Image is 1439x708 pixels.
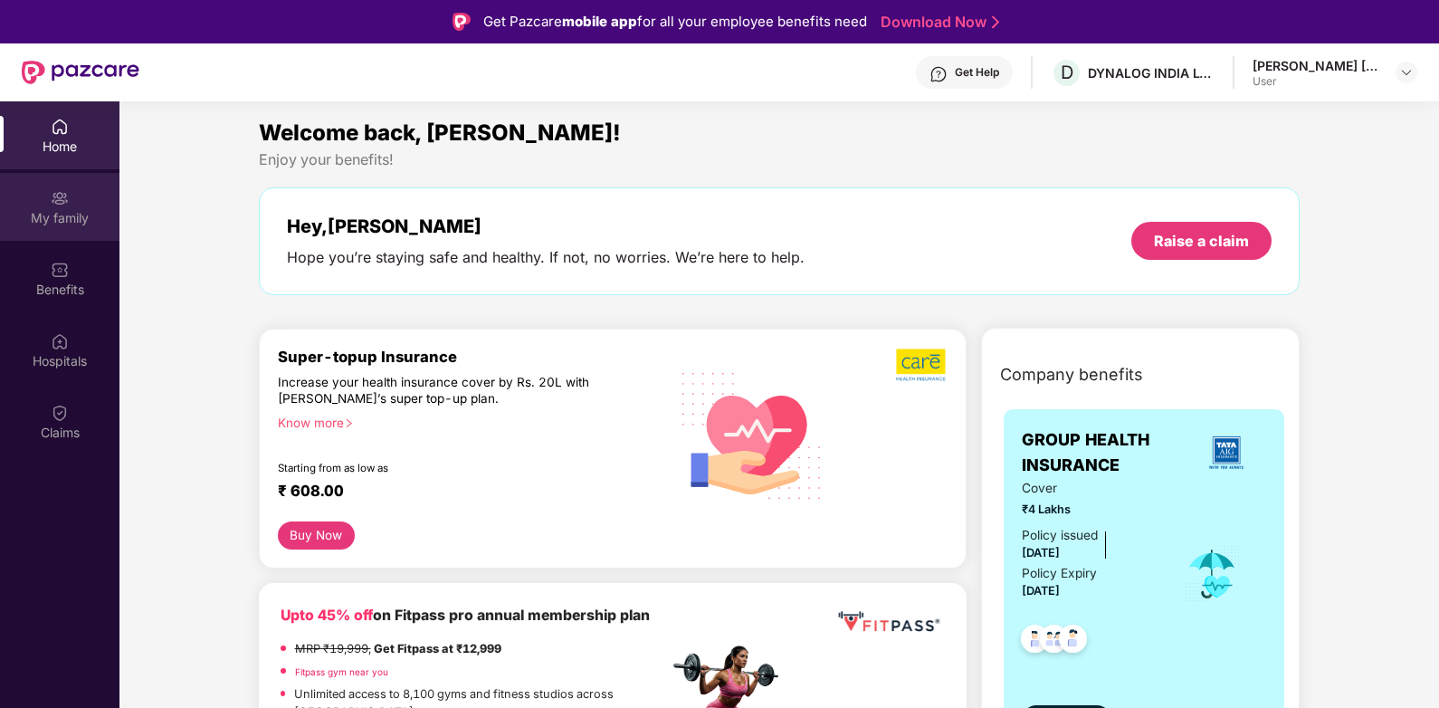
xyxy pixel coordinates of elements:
[51,189,69,207] img: svg+xml;base64,PHN2ZyB3aWR0aD0iMjAiIGhlaWdodD0iMjAiIHZpZXdCb3g9IjAgMCAyMCAyMCIgZmlsbD0ibm9uZSIgeG...
[1183,544,1242,604] img: icon
[1022,501,1158,519] span: ₹4 Lakhs
[668,349,835,520] img: svg+xml;base64,PHN2ZyB4bWxucz0iaHR0cDovL3d3dy53My5vcmcvMjAwMC9zdmciIHhtbG5zOnhsaW5rPSJodHRwOi8vd3...
[281,607,373,624] b: Upto 45% off
[1061,62,1073,83] span: D
[1022,479,1158,499] span: Cover
[51,404,69,422] img: svg+xml;base64,PHN2ZyBpZD0iQ2xhaW0iIHhtbG5zPSJodHRwOi8vd3d3LnczLm9yZy8yMDAwL3N2ZyIgd2lkdGg9IjIwIi...
[1253,74,1379,89] div: User
[1000,362,1143,387] span: Company benefits
[278,415,658,427] div: Know more
[881,13,994,32] a: Download Now
[1051,619,1095,664] img: svg+xml;base64,PHN2ZyB4bWxucz0iaHR0cDovL3d3dy53My5vcmcvMjAwMC9zdmciIHdpZHRoPSI0OC45NDMiIGhlaWdodD...
[51,261,69,279] img: svg+xml;base64,PHN2ZyBpZD0iQmVuZWZpdHMiIHhtbG5zPSJodHRwOi8vd3d3LnczLm9yZy8yMDAwL3N2ZyIgd2lkdGg9Ij...
[483,11,867,33] div: Get Pazcare for all your employee benefits need
[1022,526,1098,546] div: Policy issued
[1022,427,1186,479] span: GROUP HEALTH INSURANCE
[287,215,805,237] div: Hey, [PERSON_NAME]
[344,418,354,428] span: right
[453,13,471,31] img: Logo
[374,642,501,655] strong: Get Fitpass at ₹12,999
[896,348,948,382] img: b5dec4f62d2307b9de63beb79f102df3.png
[1202,428,1251,477] img: insurerLogo
[278,348,669,366] div: Super-topup Insurance
[1032,619,1076,664] img: svg+xml;base64,PHN2ZyB4bWxucz0iaHR0cDovL3d3dy53My5vcmcvMjAwMC9zdmciIHdpZHRoPSI0OC45MTUiIGhlaWdodD...
[51,118,69,136] img: svg+xml;base64,PHN2ZyBpZD0iSG9tZSIgeG1sbnM9Imh0dHA6Ly93d3cudzMub3JnLzIwMDAvc3ZnIiB3aWR0aD0iMjAiIG...
[562,13,637,30] strong: mobile app
[1022,584,1060,598] span: [DATE]
[1253,57,1379,74] div: [PERSON_NAME] [PERSON_NAME]
[259,150,1301,169] div: Enjoy your benefits!
[278,462,592,474] div: Starting from as low as
[278,482,651,503] div: ₹ 608.00
[929,65,948,83] img: svg+xml;base64,PHN2ZyBpZD0iSGVscC0zMngzMiIgeG1sbnM9Imh0dHA6Ly93d3cudzMub3JnLzIwMDAvc3ZnIiB3aWR0aD...
[281,607,650,624] b: on Fitpass pro annual membership plan
[295,642,371,655] del: MRP ₹19,999,
[51,332,69,350] img: svg+xml;base64,PHN2ZyBpZD0iSG9zcGl0YWxzIiB4bWxucz0iaHR0cDovL3d3dy53My5vcmcvMjAwMC9zdmciIHdpZHRoPS...
[1154,231,1249,251] div: Raise a claim
[834,605,943,638] img: fppp.png
[1088,64,1215,81] div: DYNALOG INDIA LTD
[278,521,355,550] button: Buy Now
[259,120,621,146] span: Welcome back, [PERSON_NAME]!
[1022,564,1097,584] div: Policy Expiry
[1013,619,1057,664] img: svg+xml;base64,PHN2ZyB4bWxucz0iaHR0cDovL3d3dy53My5vcmcvMjAwMC9zdmciIHdpZHRoPSI0OC45NDMiIGhlaWdodD...
[22,61,139,84] img: New Pazcare Logo
[278,374,591,407] div: Increase your health insurance cover by Rs. 20L with [PERSON_NAME]’s super top-up plan.
[1399,65,1414,80] img: svg+xml;base64,PHN2ZyBpZD0iRHJvcGRvd24tMzJ4MzIiIHhtbG5zPSJodHRwOi8vd3d3LnczLm9yZy8yMDAwL3N2ZyIgd2...
[955,65,999,80] div: Get Help
[992,13,999,32] img: Stroke
[287,248,805,267] div: Hope you’re staying safe and healthy. If not, no worries. We’re here to help.
[295,666,388,677] a: Fitpass gym near you
[1022,546,1060,560] span: [DATE]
